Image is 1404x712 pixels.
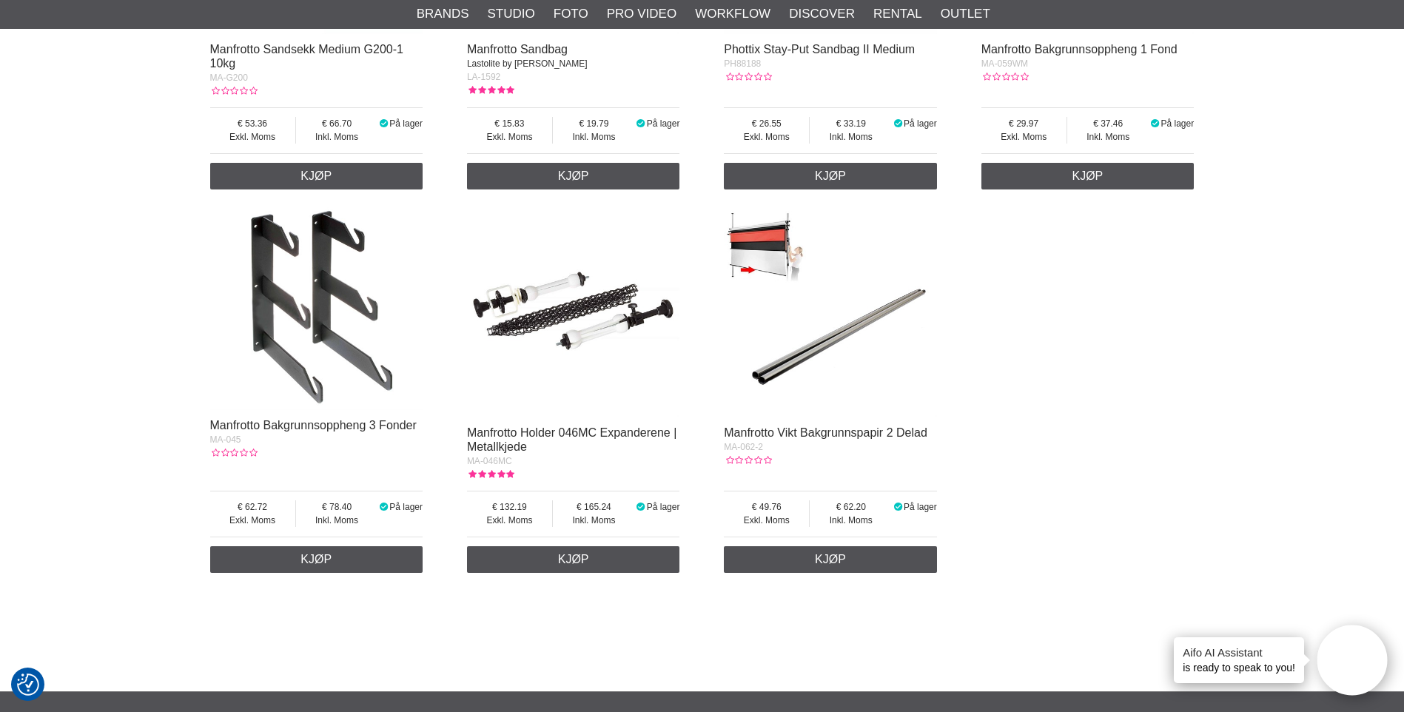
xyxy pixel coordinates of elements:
[553,514,635,527] span: Inkl. Moms
[647,502,680,512] span: På lager
[210,130,295,144] span: Exkl. Moms
[904,118,937,129] span: På lager
[724,43,915,56] a: Phottix Stay-Put Sandbag II Medium
[467,163,680,189] a: Kjøp
[724,426,927,439] a: Manfrotto Vikt Bakgrunnspapir 2 Delad
[904,502,937,512] span: På lager
[892,118,904,129] i: På lager
[210,117,295,130] span: 53.36
[724,442,763,452] span: MA-062-2
[467,43,568,56] a: Manfrotto Sandbag
[467,456,512,466] span: MA-046MC
[1183,645,1295,660] h4: Aifo AI Assistant
[635,502,647,512] i: På lager
[378,118,390,129] i: På lager
[1149,118,1161,129] i: På lager
[724,500,809,514] span: 49.76
[724,163,937,189] a: Kjøp
[467,204,680,417] img: Manfrotto Holder 046MC Expanderene | Metallkjede
[553,117,635,130] span: 19.79
[635,118,647,129] i: På lager
[553,130,635,144] span: Inkl. Moms
[467,468,514,481] div: Kundevurdering: 5.00
[210,43,403,70] a: Manfrotto Sandsekk Medium G200-1 10kg
[467,546,680,573] a: Kjøp
[724,454,771,467] div: Kundevurdering: 0
[210,514,295,527] span: Exkl. Moms
[981,163,1195,189] a: Kjøp
[210,419,417,431] a: Manfrotto Bakgrunnsoppheng 3 Fonder
[389,118,423,129] span: På lager
[378,502,390,512] i: På lager
[488,4,535,24] a: Studio
[810,130,892,144] span: Inkl. Moms
[553,500,635,514] span: 165.24
[981,70,1029,84] div: Kundevurdering: 0
[296,514,378,527] span: Inkl. Moms
[389,502,423,512] span: På lager
[724,117,809,130] span: 26.55
[296,117,378,130] span: 66.70
[210,500,295,514] span: 62.72
[467,117,552,130] span: 15.83
[296,500,378,514] span: 78.40
[647,118,680,129] span: På lager
[724,204,937,417] img: Manfrotto Vikt Bakgrunnspapir 2 Delad
[724,70,771,84] div: Kundevurdering: 0
[1174,637,1304,683] div: is ready to speak to you!
[210,204,423,410] img: Manfrotto Bakgrunnsoppheng 3 Fonder
[981,43,1178,56] a: Manfrotto Bakgrunnsoppheng 1 Fond
[467,500,552,514] span: 132.19
[1161,118,1194,129] span: På lager
[1067,117,1149,130] span: 37.46
[941,4,990,24] a: Outlet
[467,84,514,97] div: Kundevurdering: 5.00
[467,130,552,144] span: Exkl. Moms
[789,4,855,24] a: Discover
[467,72,500,82] span: LA-1592
[724,130,809,144] span: Exkl. Moms
[810,514,892,527] span: Inkl. Moms
[210,434,241,445] span: MA-045
[810,117,892,130] span: 33.19
[417,4,469,24] a: Brands
[210,446,258,460] div: Kundevurdering: 0
[892,502,904,512] i: På lager
[210,546,423,573] a: Kjøp
[724,546,937,573] a: Kjøp
[554,4,588,24] a: Foto
[981,58,1028,69] span: MA-059WM
[17,671,39,698] button: Samtykkepreferanser
[467,58,588,69] span: Lastolite by [PERSON_NAME]
[210,84,258,98] div: Kundevurdering: 0
[873,4,922,24] a: Rental
[724,58,761,69] span: PH88188
[607,4,676,24] a: Pro Video
[17,674,39,696] img: Revisit consent button
[467,514,552,527] span: Exkl. Moms
[724,514,809,527] span: Exkl. Moms
[467,426,676,453] a: Manfrotto Holder 046MC Expanderene | Metallkjede
[981,117,1067,130] span: 29.97
[1067,130,1149,144] span: Inkl. Moms
[210,73,248,83] span: MA-G200
[296,130,378,144] span: Inkl. Moms
[695,4,770,24] a: Workflow
[810,500,892,514] span: 62.20
[210,163,423,189] a: Kjøp
[981,130,1067,144] span: Exkl. Moms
